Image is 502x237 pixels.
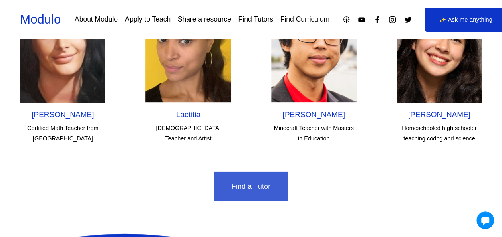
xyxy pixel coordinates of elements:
[271,123,357,144] p: Minecraft Teacher with Masters in Education
[20,110,105,120] h2: [PERSON_NAME]
[373,16,381,24] a: Facebook
[357,16,366,24] a: YouTube
[342,16,351,24] a: Apple Podcasts
[125,13,171,27] a: Apply to Teach
[397,110,482,120] h2: [PERSON_NAME]
[145,123,231,144] p: [DEMOGRAPHIC_DATA] Teacher and Artist
[178,13,231,27] a: Share a resource
[20,123,105,144] p: Certified Math Teacher from [GEOGRAPHIC_DATA]
[280,13,330,27] a: Find Curriculum
[388,16,397,24] a: Instagram
[20,12,61,26] a: Modulo
[271,110,357,120] h2: [PERSON_NAME]
[397,123,482,144] p: Homeschooled hIgh schooler teaching codng and science
[145,110,231,120] h2: Laetitia
[214,172,288,201] a: Find a Tutor
[404,16,412,24] a: Twitter
[238,13,273,27] a: Find Tutors
[75,13,118,27] a: About Modulo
